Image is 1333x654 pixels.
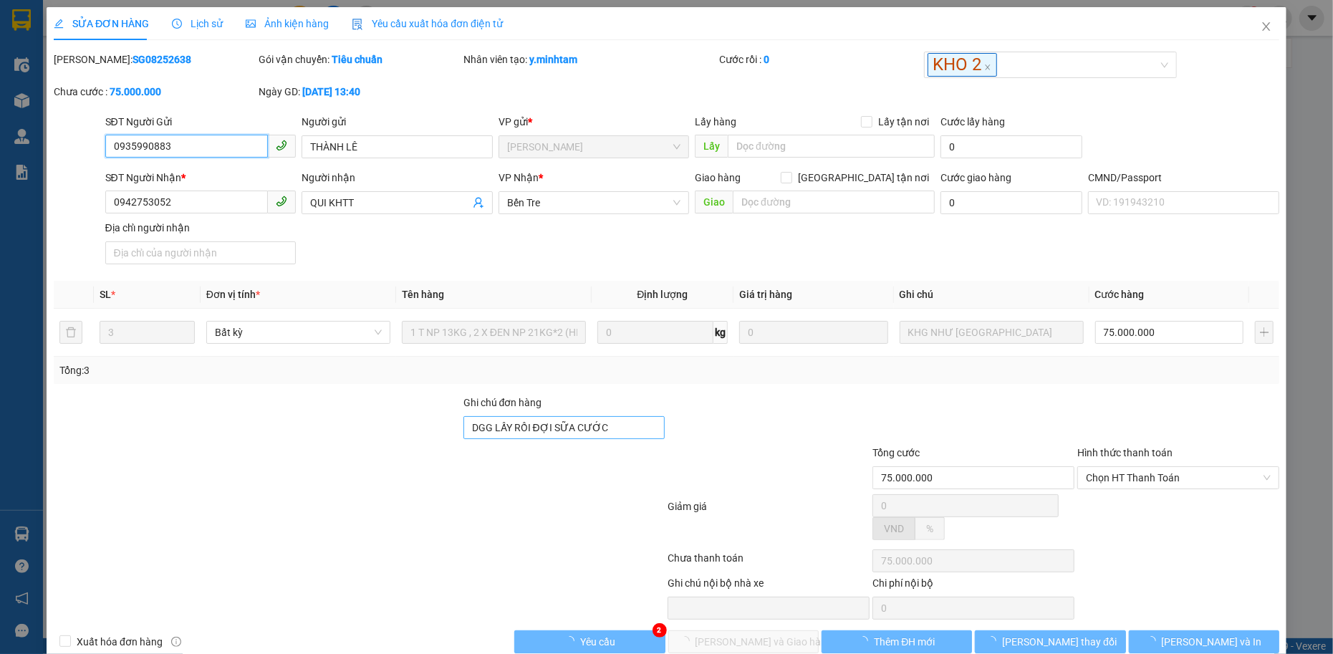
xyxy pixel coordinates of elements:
span: Hồ Chí Minh [507,136,681,158]
button: Yêu cầu [514,630,665,653]
img: icon [352,19,363,30]
span: Chọn HT Thanh Toán [1086,467,1271,489]
span: loading [1146,636,1162,646]
input: Ghi chú đơn hàng [463,416,665,439]
label: Cước giao hàng [940,172,1011,183]
span: Giá trị hàng [739,289,792,300]
div: Ghi chú nội bộ nhà xe [668,575,870,597]
span: [PERSON_NAME] thay đổi [1002,634,1117,650]
input: Cước giao hàng [940,191,1082,214]
div: SĐT Người Nhận [105,170,297,186]
span: VP Nhận [499,172,539,183]
input: VD: Bàn, Ghế [402,321,586,344]
b: [DATE] 13:40 [302,86,360,97]
label: Hình thức thanh toán [1077,447,1173,458]
span: Yêu cầu [580,634,615,650]
span: Bất kỳ [215,322,382,343]
button: [PERSON_NAME] và Giao hàng [668,630,819,653]
span: loading [564,636,580,646]
span: kg [713,321,728,344]
span: SỬA ĐƠN HÀNG [54,18,149,29]
th: Ghi chú [894,281,1089,309]
b: SG08252638 [133,54,191,65]
span: KHO 2 [928,53,997,77]
div: Chưa cước : [54,84,256,100]
b: 75.000.000 [110,86,161,97]
div: 2 [653,623,667,638]
div: SĐT Người Gửi [105,114,297,130]
button: [PERSON_NAME] và In [1129,630,1279,653]
span: edit [54,19,64,29]
b: 0 [764,54,769,65]
div: Người nhận [302,170,493,186]
span: loading [986,636,1002,646]
input: 0 [739,321,887,344]
span: Yêu cầu xuất hóa đơn điện tử [352,18,503,29]
label: Cước lấy hàng [940,116,1005,128]
span: Lịch sử [172,18,223,29]
b: Tiêu chuẩn [332,54,382,65]
span: Định lượng [637,289,688,300]
span: Bến Tre [507,192,681,213]
input: Địa chỉ của người nhận [105,241,297,264]
span: user-add [473,197,484,208]
button: Thêm ĐH mới [822,630,972,653]
span: SL [100,289,111,300]
span: Tên hàng [402,289,444,300]
div: Cước rồi : [719,52,921,67]
span: info-circle [171,637,181,647]
button: [PERSON_NAME] thay đổi [975,630,1125,653]
span: Lấy [695,135,728,158]
b: y.minhtam [529,54,577,65]
span: Thêm ĐH mới [874,634,935,650]
button: delete [59,321,82,344]
input: Ghi Chú [900,321,1084,344]
label: Ghi chú đơn hàng [463,397,542,408]
div: Chi phí nội bộ [872,575,1074,597]
span: Xuất hóa đơn hàng [71,634,168,650]
div: VP gửi [499,114,690,130]
span: close [1261,21,1272,32]
input: Dọc đường [728,135,935,158]
span: [PERSON_NAME] và In [1162,634,1262,650]
span: Tổng cước [872,447,920,458]
button: plus [1255,321,1274,344]
span: phone [276,140,287,151]
span: [GEOGRAPHIC_DATA] tận nơi [792,170,935,186]
div: Gói vận chuyển: [259,52,461,67]
div: Người gửi [302,114,493,130]
span: Giao [695,191,733,213]
div: Tổng: 3 [59,362,515,378]
span: Lấy hàng [695,116,736,128]
div: Nhân viên tạo: [463,52,716,67]
span: Giao hàng [695,172,741,183]
input: Dọc đường [733,191,935,213]
span: % [926,523,933,534]
span: loading [858,636,874,646]
div: CMND/Passport [1088,170,1279,186]
span: Đơn vị tính [206,289,260,300]
div: [PERSON_NAME]: [54,52,256,67]
span: Ảnh kiện hàng [246,18,329,29]
span: phone [276,196,287,207]
div: Địa chỉ người nhận [105,220,297,236]
span: clock-circle [172,19,182,29]
span: Lấy tận nơi [872,114,935,130]
button: Close [1246,7,1286,47]
span: VND [884,523,904,534]
span: Cước hàng [1095,289,1145,300]
div: Giảm giá [667,499,872,547]
span: close [984,64,991,71]
div: Ngày GD: [259,84,461,100]
input: Cước lấy hàng [940,135,1082,158]
span: picture [246,19,256,29]
div: Chưa thanh toán [667,550,872,575]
